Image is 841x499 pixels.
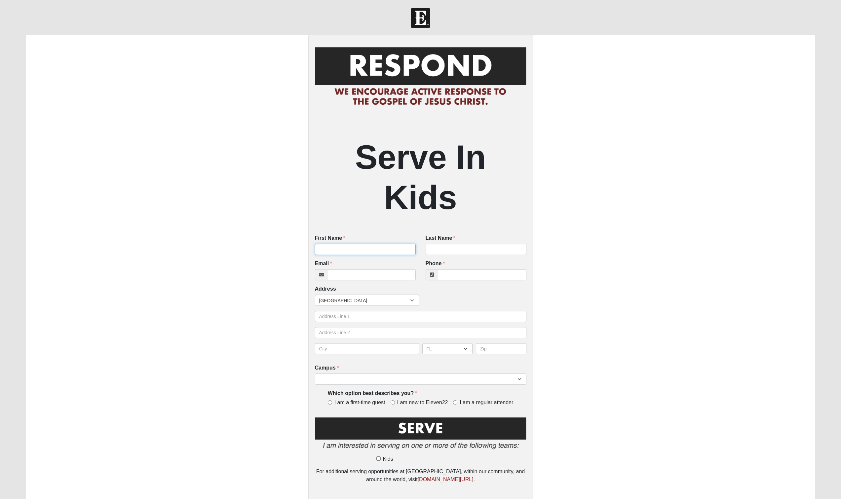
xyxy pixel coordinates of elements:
[418,477,474,482] a: [DOMAIN_NAME][URL]
[460,399,513,407] span: I am a regular attender
[315,468,526,483] div: For additional serving opportunities at [GEOGRAPHIC_DATA], within our community, and around the w...
[411,8,430,28] img: Church of Eleven22 Logo
[391,400,395,405] input: I am new to Eleven22
[426,234,456,242] label: Last Name
[383,455,393,463] span: Kids
[376,456,381,461] input: Kids
[315,343,419,354] input: City
[453,400,457,405] input: I am a regular attender
[315,260,332,267] label: Email
[315,311,526,322] input: Address Line 1
[319,295,410,306] span: [GEOGRAPHIC_DATA]
[397,399,448,407] span: I am new to Eleven22
[334,399,385,407] span: I am a first-time guest
[328,390,417,397] label: Which option best describes you?
[476,343,526,354] input: Zip
[426,260,445,267] label: Phone
[315,285,336,293] label: Address
[328,400,332,405] input: I am a first-time guest
[315,41,526,112] img: RespondCardHeader.png
[315,416,526,454] img: Serve2.png
[315,364,339,372] label: Campus
[315,327,526,338] input: Address Line 2
[315,137,526,218] h2: Serve In Kids
[315,234,346,242] label: First Name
